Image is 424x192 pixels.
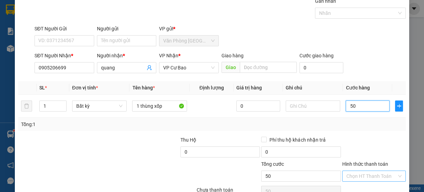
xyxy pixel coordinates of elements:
[221,53,244,58] span: Giao hàng
[34,25,94,32] div: SĐT Người Gửi
[34,52,94,59] div: SĐT Người Nhận
[240,62,297,73] input: Dọc đường
[236,85,262,90] span: Giá trị hàng
[299,53,334,58] label: Cước giao hàng
[21,100,32,112] button: delete
[261,161,284,167] span: Tổng cước
[159,25,219,32] div: VP gửi
[132,100,187,112] input: VD: Bàn, Ghế
[72,85,98,90] span: Đơn vị tính
[342,161,388,167] label: Hình thức thanh toán
[346,85,369,90] span: Cước hàng
[236,100,280,112] input: 0
[21,121,164,128] div: Tổng: 1
[3,41,80,51] li: Thảo Lan
[299,62,344,73] input: Cước giao hàng
[132,85,155,90] span: Tên hàng
[283,81,343,95] th: Ghi chú
[395,100,403,112] button: plus
[221,62,240,73] span: Giao
[76,101,123,111] span: Bất kỳ
[3,51,80,61] li: In ngày: 19:38 12/10
[147,65,152,70] span: user-add
[159,53,178,58] span: VP Nhận
[163,36,215,46] span: Văn Phòng Sài Gòn
[39,85,45,90] span: SL
[395,103,403,109] span: plus
[199,85,224,90] span: Định lượng
[267,136,328,144] span: Phí thu hộ khách nhận trả
[286,100,341,112] input: Ghi Chú
[163,63,215,73] span: VP Cư Bao
[97,52,157,59] div: Người nhận
[97,25,157,32] div: Người gửi
[180,137,196,143] span: Thu Hộ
